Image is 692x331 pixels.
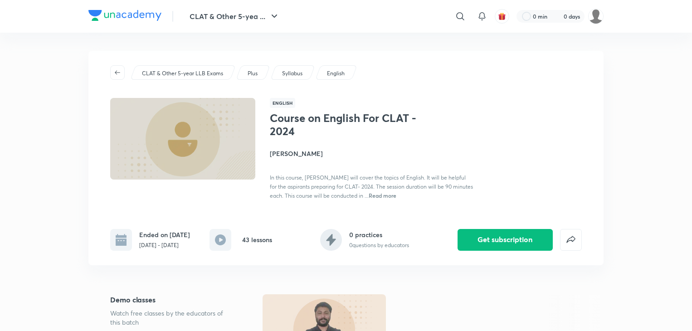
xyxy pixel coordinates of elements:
h1: Course on English For CLAT - 2024 [270,112,418,138]
button: Get subscription [458,229,553,251]
p: English [327,69,345,78]
a: CLAT & Other 5-year LLB Exams [141,69,225,78]
h4: [PERSON_NAME] [270,149,473,158]
a: English [326,69,346,78]
p: 0 questions by educators [349,241,409,249]
h6: 43 lessons [242,235,272,244]
p: Watch free classes by the educators of this batch [110,309,234,327]
h6: 0 practices [349,230,409,239]
button: false [560,229,582,251]
span: In this course, [PERSON_NAME] will cover the topics of English. It will be helpful for the aspira... [270,174,473,199]
span: English [270,98,295,108]
img: Company Logo [88,10,161,21]
a: Plus [246,69,259,78]
button: avatar [495,9,509,24]
img: sejal [588,9,604,24]
p: CLAT & Other 5-year LLB Exams [142,69,223,78]
span: Read more [369,192,396,199]
img: Thumbnail [109,97,257,180]
button: CLAT & Other 5-yea ... [184,7,285,25]
p: Plus [248,69,258,78]
a: Company Logo [88,10,161,23]
h6: Ended on [DATE] [139,230,190,239]
p: Syllabus [282,69,302,78]
h5: Demo classes [110,294,234,305]
p: [DATE] - [DATE] [139,241,190,249]
img: avatar [498,12,506,20]
img: streak [553,12,562,21]
a: Syllabus [281,69,304,78]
